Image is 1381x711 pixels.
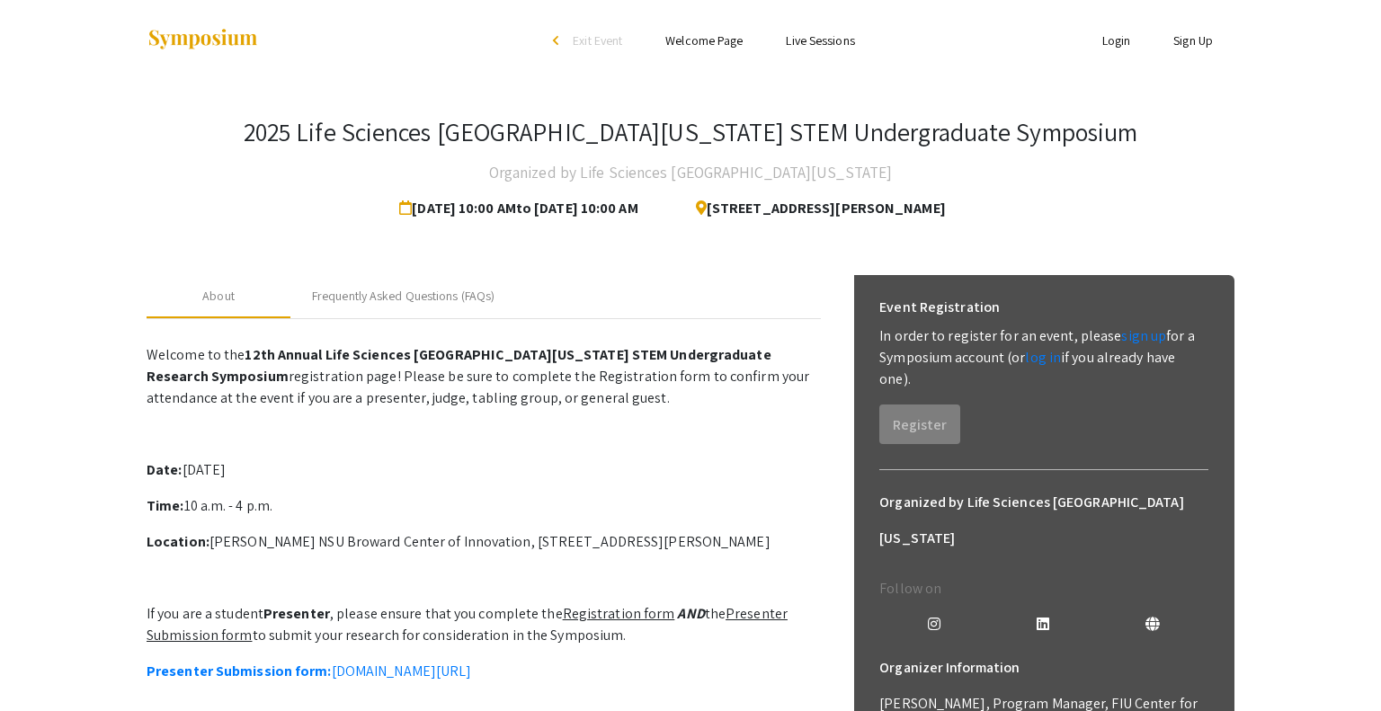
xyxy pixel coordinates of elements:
h6: Event Registration [879,289,1000,325]
p: In order to register for an event, please for a Symposium account (or if you already have one). [879,325,1208,390]
u: Registration form [563,604,675,623]
p: [PERSON_NAME] NSU Broward Center of Innovation, [STREET_ADDRESS][PERSON_NAME] [147,531,821,553]
a: Live Sessions [786,32,854,49]
img: Symposium by ForagerOne [147,28,259,52]
strong: Location: [147,532,209,551]
button: Register [879,404,960,444]
strong: Presenter [263,604,330,623]
h6: Organized by Life Sciences [GEOGRAPHIC_DATA][US_STATE] [879,484,1208,556]
div: About [202,287,235,306]
div: arrow_back_ios [553,35,564,46]
span: Exit Event [573,32,622,49]
a: Presenter Submission form:[DOMAIN_NAME][URL] [147,662,471,680]
strong: Date: [147,460,183,479]
p: If you are a student , please ensure that you complete the the to submit your research for consid... [147,603,821,646]
a: log in [1025,348,1061,367]
span: [DATE] 10:00 AM to [DATE] 10:00 AM [399,191,645,227]
a: sign up [1121,326,1166,345]
strong: Time: [147,496,184,515]
a: Welcome Page [665,32,743,49]
p: 10 a.m. - 4 p.m. [147,495,821,517]
u: Presenter Submission form [147,604,788,644]
h3: 2025 Life Sciences [GEOGRAPHIC_DATA][US_STATE] STEM Undergraduate Symposium [244,117,1138,147]
h4: Organized by Life Sciences [GEOGRAPHIC_DATA][US_STATE] [489,155,892,191]
span: [STREET_ADDRESS][PERSON_NAME] [682,191,946,227]
p: [DATE] [147,459,821,481]
p: Welcome to the registration page! Please be sure to complete the Registration form to confirm you... [147,344,821,409]
h6: Organizer Information [879,650,1208,686]
strong: 12th Annual Life Sciences [GEOGRAPHIC_DATA][US_STATE] STEM Undergraduate Research Symposium [147,345,771,386]
em: AND [677,604,704,623]
a: Sign Up [1173,32,1213,49]
div: Frequently Asked Questions (FAQs) [312,287,494,306]
p: Follow on [879,578,1208,600]
strong: Presenter Submission form: [147,662,332,680]
a: Login [1102,32,1131,49]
